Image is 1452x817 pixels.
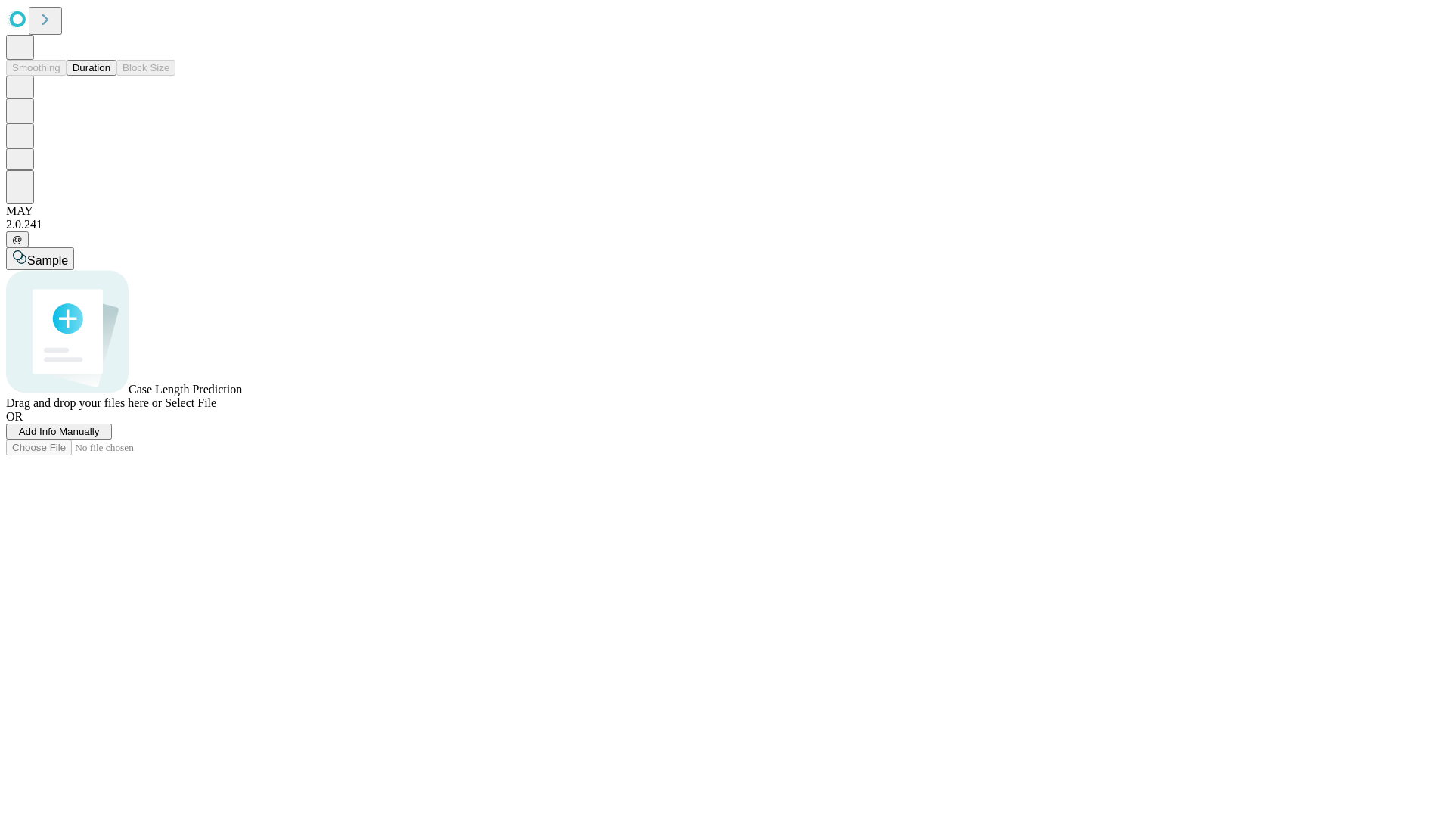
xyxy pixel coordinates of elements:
[6,247,74,270] button: Sample
[6,231,29,247] button: @
[6,396,162,409] span: Drag and drop your files here or
[27,254,68,267] span: Sample
[129,383,242,396] span: Case Length Prediction
[165,396,216,409] span: Select File
[6,410,23,423] span: OR
[12,234,23,245] span: @
[19,426,100,437] span: Add Info Manually
[6,204,1446,218] div: MAY
[6,218,1446,231] div: 2.0.241
[6,424,112,440] button: Add Info Manually
[116,60,175,76] button: Block Size
[67,60,116,76] button: Duration
[6,60,67,76] button: Smoothing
